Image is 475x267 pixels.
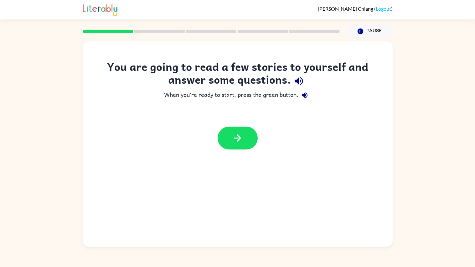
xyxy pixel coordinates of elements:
[95,89,380,102] div: When you're ready to start, press the green button.
[83,3,117,16] img: Literably
[95,60,380,89] div: You are going to read a few stories to yourself and answer some questions.
[318,6,374,12] span: [PERSON_NAME] Chiang
[376,6,391,12] a: Logout
[347,24,393,39] button: Pause
[318,6,393,12] div: ( )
